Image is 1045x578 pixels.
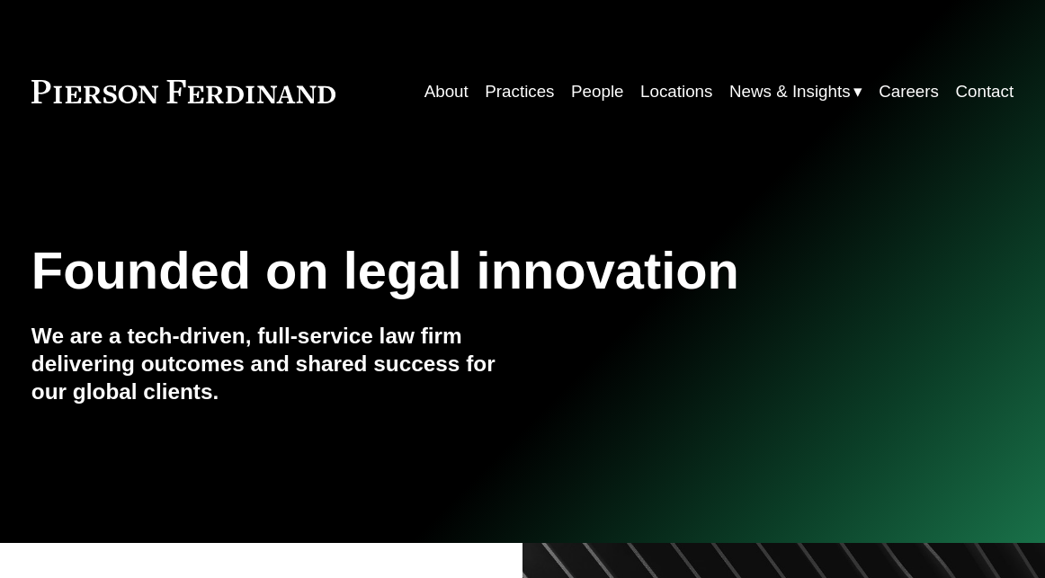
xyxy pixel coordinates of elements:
[640,75,712,109] a: Locations
[31,241,850,300] h1: Founded on legal innovation
[424,75,469,109] a: About
[571,75,623,109] a: People
[729,75,862,109] a: folder dropdown
[955,75,1014,109] a: Contact
[879,75,939,109] a: Careers
[31,323,522,406] h4: We are a tech-driven, full-service law firm delivering outcomes and shared success for our global...
[485,75,554,109] a: Practices
[729,76,851,107] span: News & Insights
